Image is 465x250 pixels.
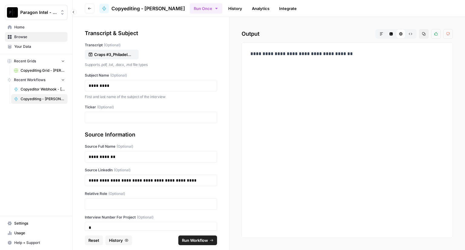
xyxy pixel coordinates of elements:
label: Ticker [85,104,217,110]
span: Recent Grids [14,58,36,64]
a: Copyediting Grid - [PERSON_NAME] [11,66,68,75]
div: Source Information [85,130,217,139]
span: History [109,237,123,243]
a: History [225,4,246,13]
div: Transcript & Subject [85,29,217,38]
span: (Optional) [108,191,125,196]
button: Help + Support [5,238,68,248]
span: (Optional) [97,104,114,110]
span: Copyeditor Webhook - [PERSON_NAME] [21,87,65,92]
h2: Output [242,29,453,39]
button: Workspace: Paragon Intel - Copyediting [5,5,68,20]
button: Recent Grids [5,57,68,66]
a: Analytics [248,4,273,13]
a: Copyeditor Webhook - [PERSON_NAME] [11,84,68,94]
a: Integrate [275,4,300,13]
span: Home [14,25,65,30]
a: Copyediting - [PERSON_NAME] [11,94,68,104]
label: Source LinkedIn [85,167,217,173]
button: Reset [85,235,103,245]
p: Craps #3_Philadelphia_Raw Transcript.docx [94,51,133,58]
span: Paragon Intel - Copyediting [20,9,57,15]
span: Settings [14,221,65,226]
a: Browse [5,32,68,42]
p: First and last name of the subject of the interview [85,94,217,100]
label: Transcript [85,42,217,48]
button: Run Workflow [178,235,217,245]
p: Supports .pdf, .txt, .docx, .md file types [85,62,217,68]
span: Copyediting - [PERSON_NAME] [21,96,65,102]
button: Recent Workflows [5,75,68,84]
span: (Optional) [114,167,130,173]
a: Settings [5,219,68,228]
span: Usage [14,230,65,236]
a: Usage [5,228,68,238]
span: Run Workflow [182,237,208,243]
button: Run Once [190,3,222,14]
button: Craps #3_Philadelphia_Raw Transcript.docx [85,50,139,59]
span: Copyediting - [PERSON_NAME] [111,5,185,12]
button: History [105,235,132,245]
a: Copyediting - [PERSON_NAME] [99,4,185,13]
label: Interview Number For Project [85,215,217,220]
span: (Optional) [117,144,133,149]
span: Copyediting Grid - [PERSON_NAME] [21,68,65,73]
span: Reset [88,237,99,243]
span: Recent Workflows [14,77,45,83]
a: Home [5,22,68,32]
img: Paragon Intel - Copyediting Logo [7,7,18,18]
span: Help + Support [14,240,65,245]
a: Your Data [5,42,68,51]
label: Subject Name [85,73,217,78]
span: Browse [14,34,65,40]
span: Your Data [14,44,65,49]
label: Relative Role [85,191,217,196]
span: (Optional) [104,42,120,48]
label: Source Full Name [85,144,217,149]
span: (Optional) [137,215,153,220]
